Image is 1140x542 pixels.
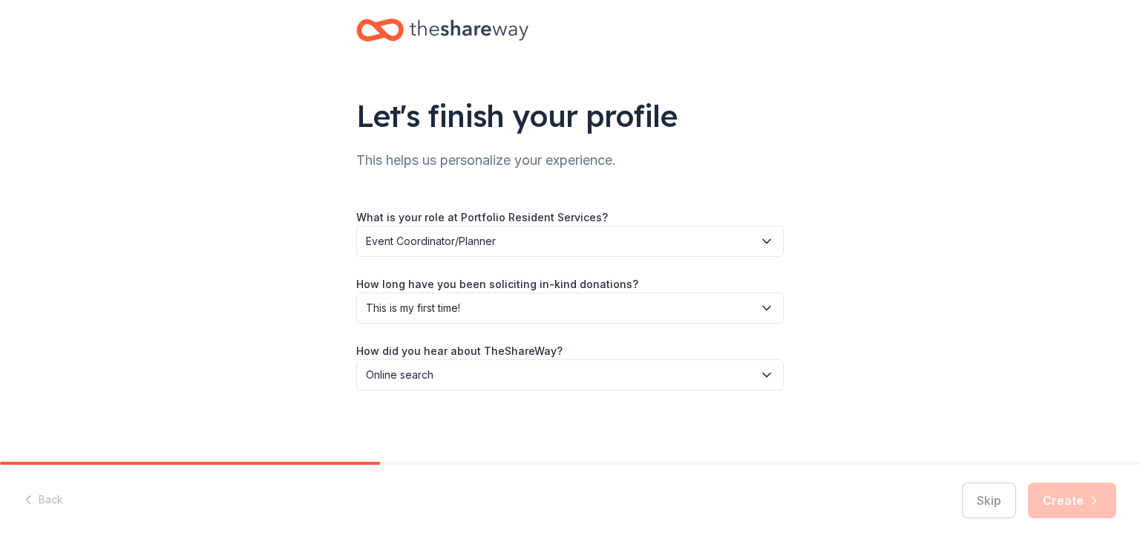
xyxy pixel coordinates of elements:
[356,344,563,359] label: How did you hear about TheShareWay?
[366,299,753,317] span: This is my first time!
[356,277,638,292] label: How long have you been soliciting in-kind donations?
[356,359,784,391] button: Online search
[356,226,784,257] button: Event Coordinator/Planner
[356,210,608,225] label: What is your role at Portfolio Resident Services?
[356,148,784,172] div: This helps us personalize your experience.
[366,366,753,384] span: Online search
[366,232,753,250] span: Event Coordinator/Planner
[356,293,784,324] button: This is my first time!
[356,95,784,137] div: Let's finish your profile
